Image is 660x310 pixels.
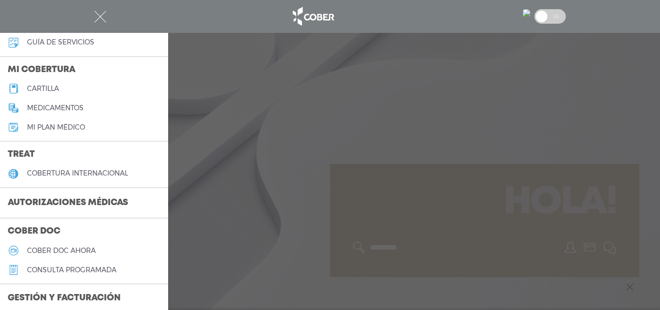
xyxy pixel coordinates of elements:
[27,247,96,255] h5: Cober doc ahora
[27,38,94,46] h5: guía de servicios
[94,11,106,23] img: Cober_menu-close-white.svg
[27,123,85,132] h5: Mi plan médico
[27,104,84,112] h5: medicamentos
[523,9,531,17] img: 3728
[27,85,59,93] h5: cartilla
[27,266,116,274] h5: consulta programada
[27,169,128,177] h5: cobertura internacional
[287,5,338,28] img: logo_cober_home-white.png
